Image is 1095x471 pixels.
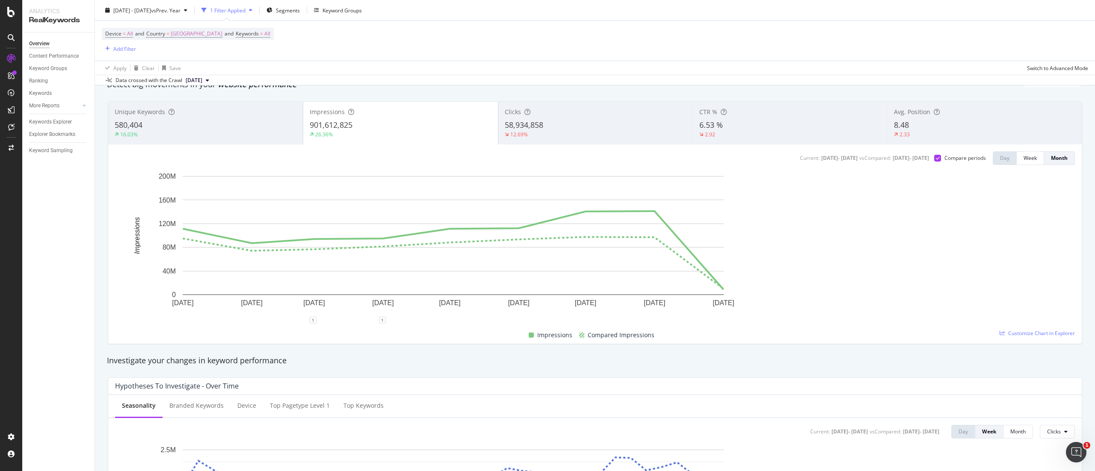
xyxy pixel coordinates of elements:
a: Keyword Sampling [29,146,89,155]
a: Content Performance [29,52,89,61]
button: Day [951,425,975,439]
button: Clear [130,61,155,75]
iframe: Intercom live chat [1066,442,1086,462]
div: [DATE] - [DATE] [832,428,868,435]
div: Week [982,428,996,435]
div: 16.03% [120,131,138,138]
span: 6.53 % [699,120,723,130]
span: = [123,30,126,37]
button: Week [1017,151,1044,165]
span: Avg. Position [894,108,930,116]
div: 12.69% [510,131,528,138]
button: Month [1003,425,1033,439]
div: Week [1024,154,1037,162]
text: [DATE] [372,299,394,306]
button: [DATE] [182,75,213,85]
a: More Reports [29,101,80,110]
span: All [264,28,270,40]
div: Overview [29,39,50,48]
button: Keyword Groups [311,3,365,17]
button: Day [993,151,1017,165]
button: Segments [263,3,303,17]
div: Keyword Sampling [29,146,73,155]
button: Month [1044,151,1075,165]
span: [DATE] - [DATE] [113,6,151,14]
text: 200M [159,173,176,180]
span: 8.48 [894,120,909,130]
span: Compared Impressions [588,330,654,340]
span: Clicks [1047,428,1061,435]
div: Keyword Groups [29,64,67,73]
span: CTR % [699,108,717,116]
text: [DATE] [241,299,263,306]
a: Keywords Explorer [29,118,89,127]
div: [DATE] - [DATE] [903,428,939,435]
text: [DATE] [644,299,665,306]
span: Device [105,30,121,37]
button: Add Filter [102,44,136,54]
button: Clicks [1040,425,1075,439]
span: All [127,28,133,40]
text: 120M [159,220,176,227]
span: 1 [1083,442,1090,449]
button: Save [159,61,181,75]
div: 1 [310,317,317,324]
span: = [260,30,263,37]
a: Ranking [29,77,89,85]
span: 580,404 [115,120,142,130]
div: Add Filter [113,45,136,52]
div: [DATE] - [DATE] [821,154,858,162]
div: Device [237,401,256,410]
span: Clicks [505,108,521,116]
span: Customize Chart in Explorer [1008,330,1075,337]
a: Explorer Bookmarks [29,130,89,139]
span: and [135,30,144,37]
div: 1 [379,317,386,324]
div: 1 Filter Applied [210,6,246,14]
svg: A chart. [115,172,791,320]
div: vs Compared : [859,154,891,162]
span: = [166,30,169,37]
div: Clear [142,64,155,71]
span: Segments [276,6,300,14]
text: [DATE] [439,299,460,306]
div: Content Performance [29,52,79,61]
div: Ranking [29,77,48,85]
div: Apply [113,64,127,71]
div: Hypotheses to Investigate - Over Time [115,382,239,390]
span: 2025 Sep. 2nd [186,77,202,84]
div: Top Keywords [343,401,384,410]
text: 40M [163,268,176,275]
div: 2.33 [900,131,910,138]
span: Impressions [537,330,572,340]
span: Unique Keywords [115,108,165,116]
div: 2.92 [705,131,715,138]
div: Keyword Groups [323,6,362,14]
div: [DATE] - [DATE] [893,154,929,162]
div: Current: [800,154,820,162]
span: Country [146,30,165,37]
div: Day [1000,154,1009,162]
div: Day [959,428,968,435]
button: Switch to Advanced Mode [1024,61,1088,75]
div: Compare periods [944,154,986,162]
span: 58,934,858 [505,120,543,130]
span: [GEOGRAPHIC_DATA] [171,28,222,40]
div: RealKeywords [29,15,88,25]
div: Save [169,64,181,71]
div: Keywords [29,89,52,98]
div: Seasonality [122,401,156,410]
span: and [225,30,234,37]
span: vs Prev. Year [151,6,181,14]
div: Current: [810,428,830,435]
a: Keyword Groups [29,64,89,73]
div: Explorer Bookmarks [29,130,75,139]
text: [DATE] [575,299,596,306]
div: Investigate your changes in keyword performance [107,355,1083,366]
a: Keywords [29,89,89,98]
div: Switch to Advanced Mode [1027,64,1088,71]
text: 2.5M [160,446,176,453]
div: 26.36% [315,131,333,138]
div: Data crossed with the Crawl [115,77,182,84]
